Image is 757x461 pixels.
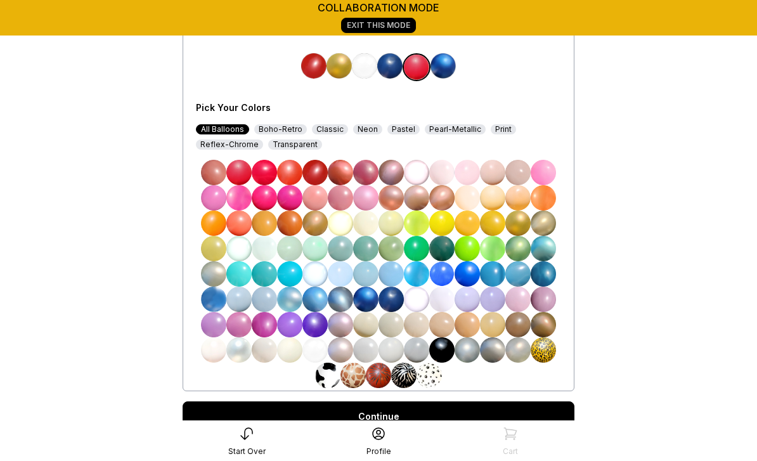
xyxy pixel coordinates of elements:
div: Cart [503,446,518,457]
div: Profile [366,446,391,457]
div: Start Over [228,446,266,457]
a: Continue [183,401,574,432]
div: Pearl-Metallic [425,124,486,134]
div: Print [491,124,516,134]
div: Pastel [387,124,420,134]
a: Exit This Mode [341,18,416,33]
div: Pick Your Colors [196,101,415,114]
div: Transparent [268,140,322,150]
div: All Balloons [196,124,249,134]
div: Boho-Retro [254,124,307,134]
div: Classic [312,124,348,134]
div: Neon [353,124,382,134]
div: Reflex-Chrome [196,140,263,150]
